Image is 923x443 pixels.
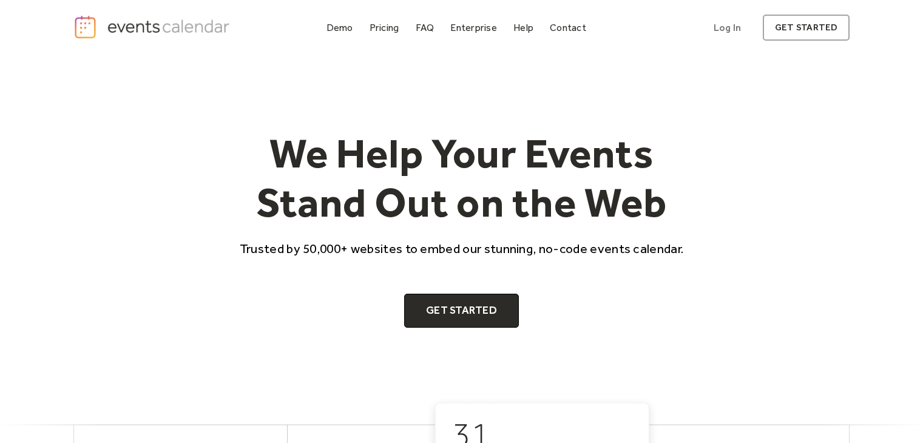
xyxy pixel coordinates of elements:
div: Demo [326,24,353,31]
div: FAQ [416,24,434,31]
a: Pricing [365,19,404,36]
a: Log In [702,15,753,41]
div: Pricing [370,24,399,31]
p: Trusted by 50,000+ websites to embed our stunning, no-code events calendar. [229,240,695,257]
div: Enterprise [450,24,496,31]
a: Get Started [404,294,519,328]
a: home [73,15,234,39]
a: FAQ [411,19,439,36]
h1: We Help Your Events Stand Out on the Web [229,129,695,228]
a: Enterprise [445,19,501,36]
a: Contact [545,19,591,36]
a: Help [509,19,538,36]
a: Demo [322,19,358,36]
div: Help [513,24,533,31]
a: get started [763,15,850,41]
div: Contact [550,24,586,31]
